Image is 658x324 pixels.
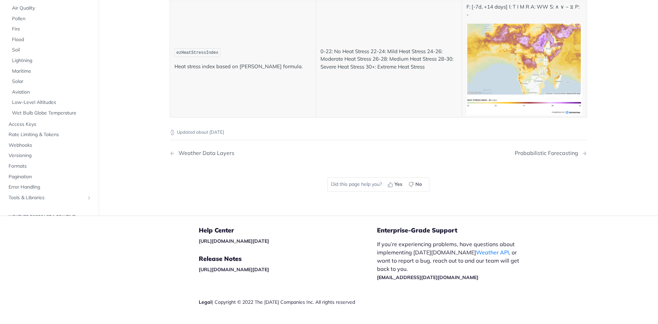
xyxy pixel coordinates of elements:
span: Versioning [9,152,92,159]
h5: Release Notes [199,255,377,263]
h5: Enterprise-Grade Support [377,226,537,235]
span: Webhooks [9,142,92,148]
span: Error Handling [9,184,92,191]
a: Maritime [9,66,94,76]
a: Formats [5,161,94,171]
a: Rate Limiting & Tokens [5,130,94,140]
a: Webhooks [5,140,94,150]
div: | Copyright © 2022 The [DATE] Companies Inc. All rights reserved [199,299,377,305]
button: No [406,179,426,190]
p: Updated about [DATE] [170,129,587,136]
span: Flood [12,36,92,43]
h5: Help Center [199,226,377,235]
a: Lightning [9,56,94,66]
div: Weather Data Layers [175,150,234,156]
span: Lightning [12,57,92,64]
span: Access Keys [9,121,92,128]
span: Low-Level Altitudes [12,99,92,106]
a: Soil [9,45,94,55]
a: Error Handling [5,182,94,192]
button: Yes [385,179,406,190]
span: Pagination [9,173,92,180]
h2: Weather Forecast & realtime [5,214,94,220]
p: F: [-7d, +14 days] I: T I M R A: WW S: ∧ ∨ ~ ⧖ P: - [466,3,582,19]
nav: Pagination Controls [170,143,587,163]
a: Tools & LibrariesShow subpages for Tools & Libraries [5,192,94,203]
a: Access Keys [5,119,94,129]
a: Aviation [9,87,94,97]
span: Solar [12,78,92,85]
a: Fire [9,24,94,34]
a: Flood [9,34,94,45]
p: If you’re experiencing problems, have questions about implementing [DATE][DOMAIN_NAME] , or want ... [377,240,526,281]
a: Previous Page: Weather Data Layers [170,150,349,156]
a: Pollen [9,13,94,24]
a: Versioning [5,151,94,161]
a: Pagination [5,171,94,182]
span: Wet Bulb Globe Temperature [12,110,92,117]
p: Heat stress index based on [PERSON_NAME] formula. [174,63,311,71]
button: Show subpages for Tools & Libraries [86,195,92,200]
span: Pollen [12,15,92,22]
a: Low-Level Altitudes [9,97,94,108]
span: Aviation [12,88,92,95]
div: Probabilistic Forecasting [515,150,582,156]
div: Did this page help you? [327,177,429,192]
span: Soil [12,47,92,53]
a: Air Quality [9,3,94,13]
a: Legal [199,299,212,305]
span: Expand image [466,65,582,72]
span: Maritime [12,68,92,74]
a: Wet Bulb Globe Temperature [9,108,94,118]
span: No [415,181,422,188]
span: Tools & Libraries [9,194,85,201]
a: [URL][DOMAIN_NAME][DATE] [199,238,269,244]
span: Yes [394,181,402,188]
p: 0-22: No Heat Stress 22-24: Mild Heat Stress 24-26: Moderate Heat Stress 26-28: Medium Heat Stres... [320,48,457,71]
a: Weather API [476,249,509,256]
span: Formats [9,163,92,170]
a: [URL][DOMAIN_NAME][DATE] [199,266,269,273]
span: Air Quality [12,5,92,12]
a: Next Page: Probabilistic Forecasting [515,150,587,156]
span: Fire [12,26,92,33]
span: ezHeatStressIndex [176,50,218,55]
a: Solar [9,76,94,87]
span: Rate Limiting & Tokens [9,131,92,138]
a: [EMAIL_ADDRESS][DATE][DOMAIN_NAME] [377,274,478,280]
